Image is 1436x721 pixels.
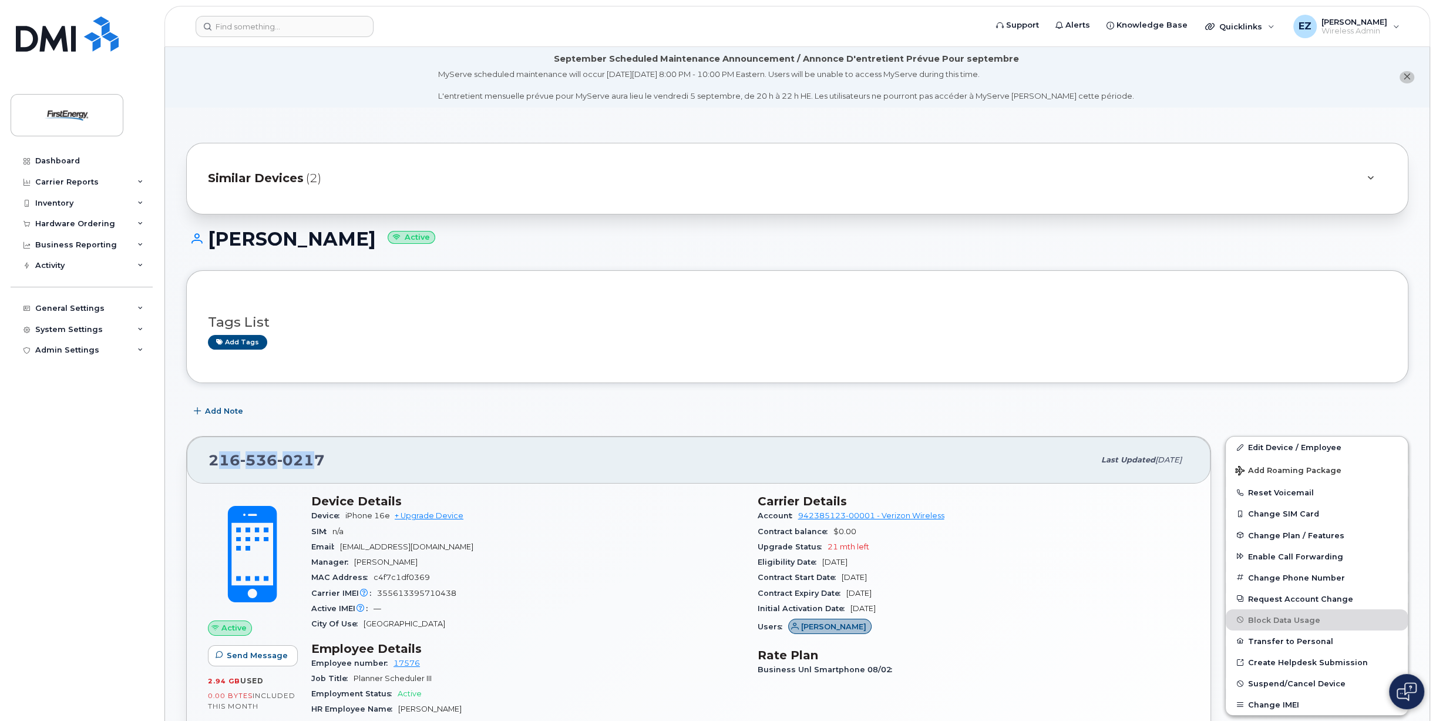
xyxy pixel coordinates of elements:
span: Initial Activation Date [758,604,850,613]
span: $0.00 [833,527,856,536]
span: (2) [306,170,321,187]
span: — [374,604,381,613]
a: [PERSON_NAME] [788,622,872,631]
span: Eligibility Date [758,558,822,566]
button: Change Plan / Features [1226,525,1408,546]
span: Employee number [311,659,394,668]
span: [PERSON_NAME] [801,621,866,632]
button: Send Message [208,645,298,666]
button: Change Phone Number [1226,567,1408,588]
span: MAC Address [311,573,374,582]
a: Add tags [208,335,267,350]
h1: [PERSON_NAME] [186,229,1408,249]
span: [DATE] [822,558,848,566]
button: Block Data Usage [1226,609,1408,631]
a: + Upgrade Device [395,511,463,520]
span: Planner Scheduler III [354,674,432,683]
span: Suspend/Cancel Device [1248,679,1346,688]
span: Add Note [205,405,243,417]
button: Request Account Change [1226,588,1408,609]
span: 0217 [277,451,325,469]
span: used [240,676,264,685]
span: Similar Devices [208,170,304,187]
span: Job Title [311,674,354,683]
span: City Of Use [311,619,364,628]
button: Add Note [186,401,253,422]
span: [EMAIL_ADDRESS][DOMAIN_NAME] [340,542,473,551]
span: [PERSON_NAME] [398,705,462,713]
span: Enable Call Forwarding [1248,552,1343,561]
span: Email [311,542,340,551]
span: Active IMEI [311,604,374,613]
span: 216 [208,451,325,469]
h3: Carrier Details [758,494,1190,508]
span: [DATE] [1155,455,1182,464]
span: Contract balance [758,527,833,536]
span: [PERSON_NAME] [354,558,418,566]
span: Account [758,511,798,520]
span: Change Plan / Features [1248,531,1344,539]
span: [DATE] [850,604,876,613]
span: Device [311,511,345,520]
span: 536 [240,451,277,469]
span: Active [221,622,247,633]
span: Add Roaming Package [1235,466,1341,477]
span: n/a [332,527,344,536]
button: Change IMEI [1226,694,1408,715]
button: Transfer to Personal [1226,631,1408,652]
a: Edit Device / Employee [1226,437,1408,458]
span: 0.00 Bytes [208,692,253,700]
span: Users [758,622,788,631]
span: [DATE] [846,589,872,598]
img: Open chat [1397,682,1417,701]
span: Upgrade Status [758,542,828,551]
button: Suspend/Cancel Device [1226,673,1408,694]
div: MyServe scheduled maintenance will occur [DATE][DATE] 8:00 PM - 10:00 PM Eastern. Users will be u... [438,69,1134,102]
span: SIM [311,527,332,536]
span: 355613395710438 [377,589,456,598]
h3: Employee Details [311,642,744,656]
span: Send Message [227,650,288,661]
span: c4f7c1df0369 [374,573,430,582]
div: September Scheduled Maintenance Announcement / Annonce D'entretient Prévue Pour septembre [554,53,1019,65]
span: Contract Start Date [758,573,842,582]
button: Change SIM Card [1226,503,1408,524]
span: Employment Status [311,689,398,698]
button: close notification [1400,71,1414,83]
a: 942385123-00001 - Verizon Wireless [798,511,944,520]
h3: Device Details [311,494,744,508]
span: Manager [311,558,354,566]
span: HR Employee Name [311,705,398,713]
span: 21 mth left [828,542,869,551]
span: 2.94 GB [208,677,240,685]
a: Create Helpdesk Submission [1226,652,1408,673]
span: Last updated [1101,455,1155,464]
span: [DATE] [842,573,867,582]
span: [GEOGRAPHIC_DATA] [364,619,445,628]
span: iPhone 16e [345,511,390,520]
span: Contract Expiry Date [758,589,846,598]
a: 17576 [394,659,420,668]
span: Business Unl Smartphone 08/02 [758,665,898,674]
button: Enable Call Forwarding [1226,546,1408,567]
button: Add Roaming Package [1226,458,1408,482]
h3: Tags List [208,315,1387,330]
small: Active [388,231,435,244]
span: Carrier IMEI [311,589,377,598]
h3: Rate Plan [758,648,1190,662]
button: Reset Voicemail [1226,482,1408,503]
span: Active [398,689,422,698]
